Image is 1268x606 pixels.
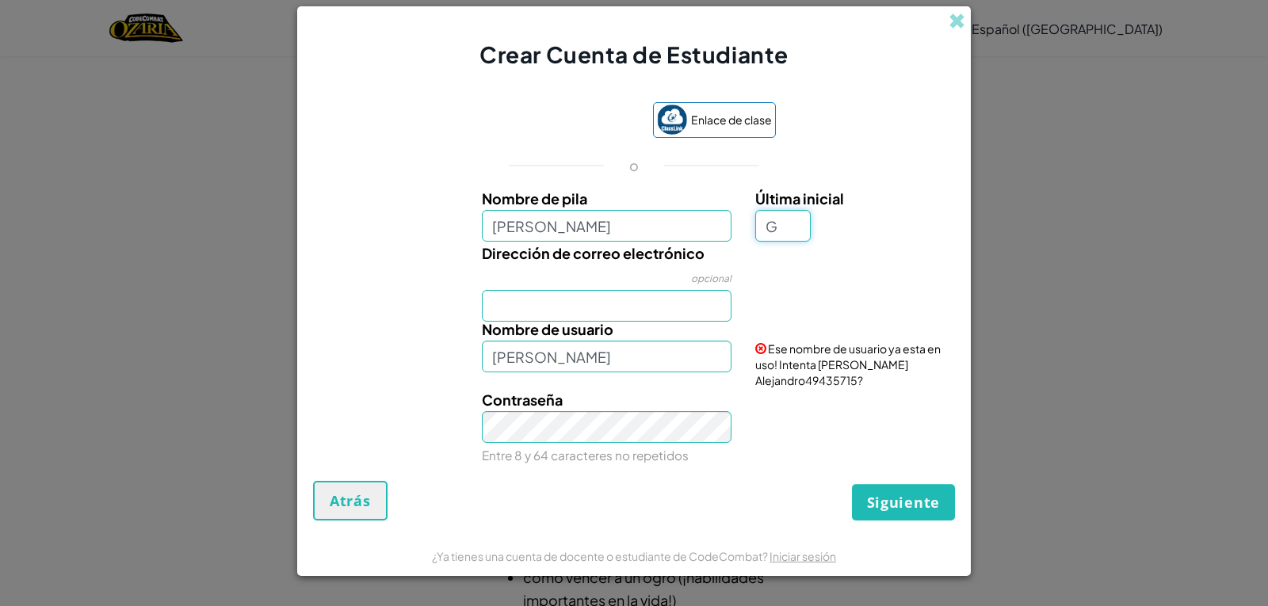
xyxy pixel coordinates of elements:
font: Dirección de correo electrónico [482,244,705,262]
font: ¿Ya tienes una cuenta de docente o estudiante de CodeCombat? [432,549,768,563]
a: Iniciar sesión [770,549,836,563]
font: Nombre de pila [482,189,587,208]
font: Ese nombre de usuario ya esta en uso! Intenta [PERSON_NAME] Alejandro49435715? [755,341,941,387]
font: Entre 8 y 64 caracteres no repetidos [482,448,689,463]
font: Crear Cuenta de Estudiante [479,40,789,68]
font: Atrás [330,491,371,510]
font: Contraseña [482,391,563,409]
iframe: Botón de acceso con Google [484,104,645,139]
font: Enlace de clase [691,112,772,127]
font: Nombre de usuario [482,320,613,338]
button: Atrás [313,481,388,520]
button: Siguiente [852,484,955,520]
font: Siguiente [867,493,940,512]
img: classlink-logo-small.png [657,105,687,135]
font: o [629,156,639,174]
font: opcional [691,273,731,284]
font: Última inicial [755,189,844,208]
